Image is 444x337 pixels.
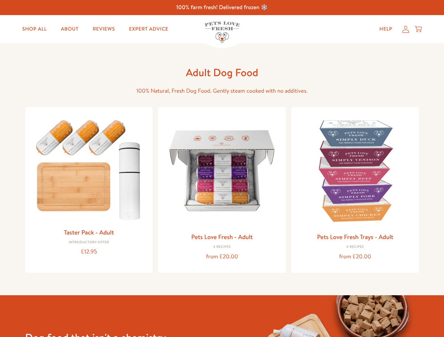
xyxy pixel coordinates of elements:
div: £12.95 [31,247,147,257]
div: 4 Recipes [297,245,413,249]
a: Shop All [17,22,52,36]
a: Reviews [87,22,120,36]
a: About [55,22,84,36]
div: from £20.00 [164,252,280,262]
img: Pets Love Fresh Trays - Adult [297,113,413,229]
div: from £20.00 [297,252,413,262]
img: Taster Pack - Adult [31,113,147,224]
span: 100% Natural, Fresh Dog Food. Gently steam cooked with no additives. [136,87,308,95]
img: Pets Love Fresh - Adult [164,113,280,229]
a: Taster Pack - Adult [64,228,114,237]
h1: Adult Dog Food [110,66,335,79]
a: Pets Love Fresh - Adult [191,232,253,241]
a: Pets Love Fresh Trays - Adult [317,232,393,241]
div: Introductory Offer [31,240,147,245]
div: 4 Recipes [164,245,280,249]
a: Help [374,22,398,36]
a: Expert Advice [123,22,174,36]
img: Pets Love Fresh [205,21,240,43]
